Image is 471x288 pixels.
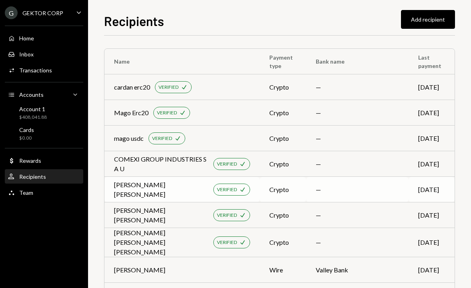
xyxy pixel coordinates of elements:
div: crypto [269,108,297,118]
div: Rewards [19,157,41,164]
div: wire [269,265,297,275]
div: cardan erc20 [114,82,150,92]
td: [DATE] [409,228,455,257]
div: Recipients [19,173,46,180]
div: Team [19,189,33,196]
td: — [306,151,409,177]
div: crypto [269,82,297,92]
td: [DATE] [409,257,455,283]
div: G [5,6,18,19]
td: [DATE] [409,151,455,177]
a: Account 1$408,041.88 [5,103,83,122]
div: VERIFIED [217,161,237,168]
h1: Recipients [104,13,164,29]
td: — [306,74,409,100]
div: crypto [269,238,297,247]
div: crypto [269,159,297,169]
a: Transactions [5,63,83,77]
div: Accounts [19,91,44,98]
div: Mago Erc20 [114,108,148,118]
td: [DATE] [409,74,455,100]
a: Inbox [5,47,83,61]
td: [DATE] [409,202,455,228]
div: Transactions [19,67,52,74]
td: — [306,177,409,202]
div: crypto [269,210,297,220]
div: VERIFIED [157,110,177,116]
div: crypto [269,185,297,194]
div: $0.00 [19,135,34,142]
th: Bank name [306,49,409,74]
div: VERIFIED [158,84,178,91]
td: Valley Bank [306,257,409,283]
div: VERIFIED [217,186,237,193]
div: VERIFIED [152,135,172,142]
div: GEKTOR CORP [22,10,63,16]
div: Inbox [19,51,34,58]
div: Home [19,35,34,42]
td: — [306,202,409,228]
td: [DATE] [409,126,455,151]
th: Payment type [260,49,306,74]
a: Cards$0.00 [5,124,83,143]
div: mago usdc [114,134,144,143]
td: — [306,100,409,126]
a: Home [5,31,83,45]
div: Cards [19,126,34,133]
a: Team [5,185,83,200]
td: [DATE] [409,177,455,202]
div: $408,041.88 [19,114,47,121]
button: Add recipient [401,10,455,29]
a: Rewards [5,153,83,168]
div: [PERSON_NAME] [PERSON_NAME] [114,206,208,225]
th: Last payment [409,49,455,74]
div: crypto [269,134,297,143]
a: Recipients [5,169,83,184]
div: [PERSON_NAME] [114,265,165,275]
td: — [306,228,409,257]
div: Account 1 [19,106,47,112]
div: VERIFIED [217,212,237,219]
div: VERIFIED [217,239,237,246]
div: [PERSON_NAME] [PERSON_NAME] [PERSON_NAME] [114,228,208,257]
th: Name [104,49,260,74]
td: [DATE] [409,100,455,126]
div: COMEXI GROUP INDUSTRIES S A U [114,154,208,174]
div: [PERSON_NAME] [PERSON_NAME] [114,180,208,199]
td: — [306,126,409,151]
a: Accounts [5,87,83,102]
